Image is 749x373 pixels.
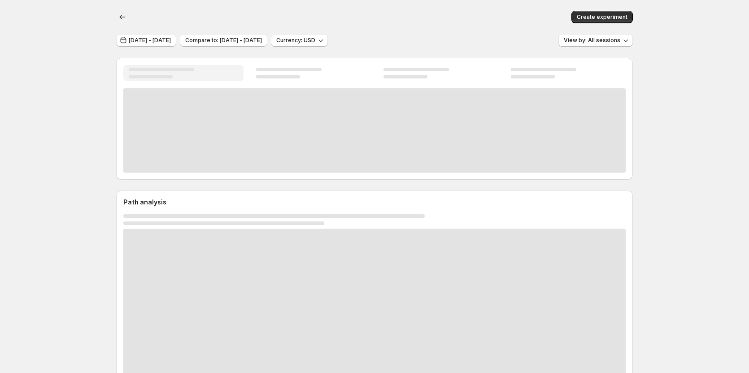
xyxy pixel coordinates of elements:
button: [DATE] - [DATE] [116,34,176,47]
span: Currency: USD [276,37,315,44]
button: Compare to: [DATE] - [DATE] [180,34,267,47]
span: Compare to: [DATE] - [DATE] [185,37,262,44]
span: Create experiment [577,13,627,21]
button: Currency: USD [271,34,328,47]
button: Create experiment [571,11,633,23]
h3: Path analysis [123,198,166,207]
button: View by: All sessions [558,34,633,47]
span: [DATE] - [DATE] [129,37,171,44]
span: View by: All sessions [564,37,620,44]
